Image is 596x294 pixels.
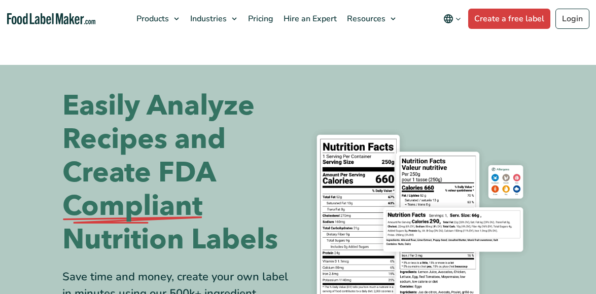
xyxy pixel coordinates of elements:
[468,9,550,29] a: Create a free label
[133,13,170,24] span: Products
[245,13,274,24] span: Pricing
[62,89,291,256] h1: Easily Analyze Recipes and Create FDA Nutrition Labels
[187,13,228,24] span: Industries
[436,9,468,29] button: Change language
[62,190,202,223] span: Compliant
[555,9,589,29] a: Login
[7,13,96,25] a: Food Label Maker homepage
[281,13,338,24] span: Hire an Expert
[344,13,387,24] span: Resources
